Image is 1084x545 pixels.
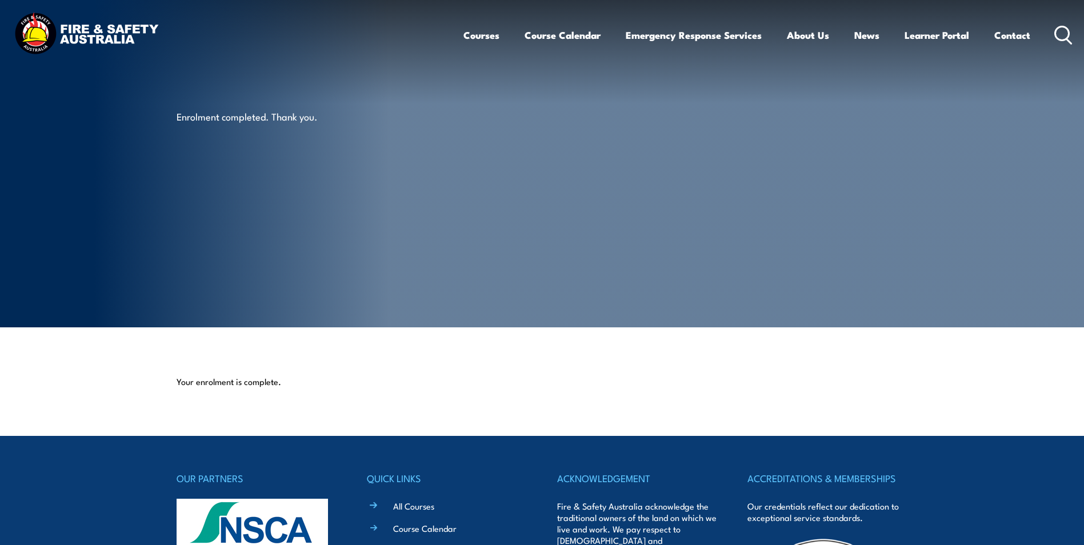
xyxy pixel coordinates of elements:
p: Enrolment completed. Thank you. [177,110,385,123]
a: Course Calendar [525,20,601,50]
a: About Us [787,20,829,50]
a: Courses [463,20,499,50]
a: Contact [994,20,1030,50]
h4: ACKNOWLEDGEMENT [557,470,717,486]
a: News [854,20,879,50]
a: Learner Portal [905,20,969,50]
h4: ACCREDITATIONS & MEMBERSHIPS [747,470,907,486]
a: Emergency Response Services [626,20,762,50]
h4: QUICK LINKS [367,470,527,486]
a: All Courses [393,500,434,512]
a: Course Calendar [393,522,457,534]
h4: OUR PARTNERS [177,470,337,486]
p: Our credentials reflect our dedication to exceptional service standards. [747,500,907,523]
p: Your enrolment is complete. [177,376,908,387]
